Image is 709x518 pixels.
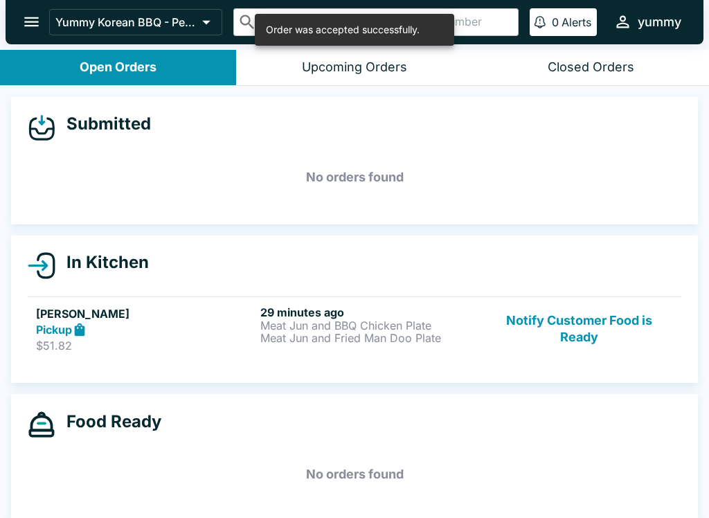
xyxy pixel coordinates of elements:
h5: No orders found [28,449,681,499]
p: Meat Jun and BBQ Chicken Plate [260,319,479,332]
h4: Food Ready [55,411,161,432]
a: [PERSON_NAME]Pickup$51.8229 minutes agoMeat Jun and BBQ Chicken PlateMeat Jun and Fried Man Doo P... [28,296,681,361]
div: yummy [638,14,681,30]
h4: In Kitchen [55,252,149,273]
p: 0 [552,15,559,29]
button: Yummy Korean BBQ - Pearlridge [49,9,222,35]
p: $51.82 [36,339,255,352]
h6: 29 minutes ago [260,305,479,319]
p: Meat Jun and Fried Man Doo Plate [260,332,479,344]
div: Closed Orders [548,60,634,75]
h4: Submitted [55,114,151,134]
div: Open Orders [80,60,156,75]
div: Upcoming Orders [302,60,407,75]
p: Yummy Korean BBQ - Pearlridge [55,15,197,29]
strong: Pickup [36,323,72,337]
p: Alerts [562,15,591,29]
button: yummy [608,7,687,37]
h5: [PERSON_NAME] [36,305,255,322]
button: Notify Customer Food is Ready [485,305,673,353]
button: open drawer [14,4,49,39]
div: Order was accepted successfully. [266,18,420,42]
h5: No orders found [28,152,681,202]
